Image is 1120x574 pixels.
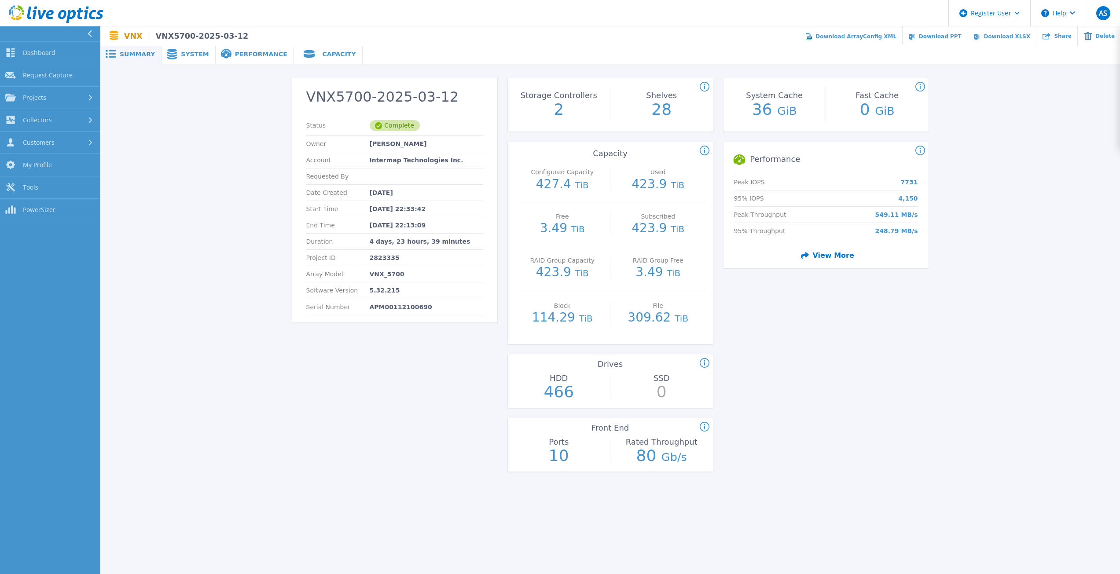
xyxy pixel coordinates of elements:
p: 248.79 MB/s [875,227,918,234]
p: 10 [549,446,569,464]
span: TiB [671,224,684,234]
span: TiB [675,313,688,324]
p: Status [306,122,370,129]
p: Owner [306,140,370,147]
div: Complete [370,120,420,131]
p: 36 [752,100,797,118]
span: TiB [579,313,593,324]
p: Peak Throughput [734,211,797,218]
h3: Configured Capacity [531,168,594,177]
span: GiB [875,104,895,117]
p: 423.9 [632,177,684,191]
p: Serial Number [306,303,370,311]
h3: Block [554,302,571,311]
p: 427.4 [536,177,589,191]
p: 2 [554,100,564,118]
span: Dashboard [23,49,55,57]
span: VNX5700-2025-03-12 [150,32,249,40]
p: 80 [636,446,687,464]
p: Date Created [306,189,370,196]
span: TiB [667,268,680,278]
h2: VNX5700-2025-03-12 [306,89,483,105]
p: Account [306,157,370,164]
p: 549.11 MB/s [875,211,918,218]
p: 4 days, 23 hours, 39 minutes [370,238,470,245]
p: 0 [860,100,895,118]
p: 309.62 [628,311,688,325]
p: VNX [124,32,248,40]
span: Download XLSX [984,33,1031,40]
a: Download ArrayConfig XML [799,26,903,46]
span: My Profile [23,161,52,169]
p: Project ID [306,254,370,261]
span: Gb/s [661,450,687,464]
span: Projects [23,94,46,102]
h3: Storage Controllers [521,91,597,100]
span: Tools [23,183,38,191]
p: 95% IOPS [734,195,797,202]
h3: HDD [550,374,568,383]
p: 3.49 [540,221,585,235]
h3: File [653,302,663,311]
p: 7731 [901,179,918,186]
p: 4,150 [898,195,918,202]
span: TiB [571,224,585,234]
span: Delete [1095,33,1115,39]
h3: Free [556,213,569,221]
p: 95% Throughput [734,227,797,234]
p: Requested By [306,173,370,180]
div: Drives [598,360,623,373]
span: Request Capture [23,71,73,79]
p: 5.32.215 [370,287,400,294]
p: APM00112100690 [370,303,432,311]
h3: Used [650,168,666,177]
h3: RAID Group Free [633,257,683,265]
p: Start Time [306,205,370,212]
span: View More [797,248,854,263]
span: AS [1099,10,1107,17]
span: PowerSizer [23,206,55,214]
p: Peak IOPS [734,179,797,186]
span: Summary [120,51,155,57]
h3: RAID Group Capacity [530,257,595,265]
div: Front End [591,424,629,436]
span: Download ArrayConfig XML [816,33,897,40]
p: Intermap Technologies Inc. [370,157,463,164]
p: 28 [651,100,672,118]
h3: Subscribed [641,213,675,221]
span: Customers [23,139,55,146]
p: [DATE] 22:13:09 [370,222,426,229]
p: 0 [657,383,667,401]
span: Performance [235,51,287,57]
span: System [181,51,209,57]
h3: SSD [654,374,670,383]
p: 423.9 [632,221,684,235]
p: Duration [306,238,370,245]
span: Capacity [322,51,356,57]
h3: Shelves [646,91,677,100]
h2: Performance [729,149,918,170]
a: Download PPT [902,26,967,46]
p: [PERSON_NAME] [370,140,427,147]
a: Download XLSX [967,26,1036,46]
p: 466 [543,383,574,401]
span: Download PPT [919,33,962,40]
span: Share [1054,33,1072,39]
h3: Fast Cache [856,91,899,100]
p: VNX_5700 [370,271,404,278]
span: GiB [777,104,797,117]
p: [DATE] 22:33:42 [370,205,426,212]
p: 423.9 [536,265,589,279]
p: 2823335 [370,254,400,261]
span: TiB [671,180,684,190]
span: TiB [575,180,589,190]
p: Array Model [306,271,370,278]
h3: Rated Throughput [626,438,698,447]
p: 3.49 [635,265,680,279]
h3: System Cache [746,91,803,100]
div: Capacity [593,149,628,158]
p: End Time [306,222,370,229]
p: Software Version [306,287,370,294]
span: TiB [575,268,589,278]
h3: Ports [549,438,569,447]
